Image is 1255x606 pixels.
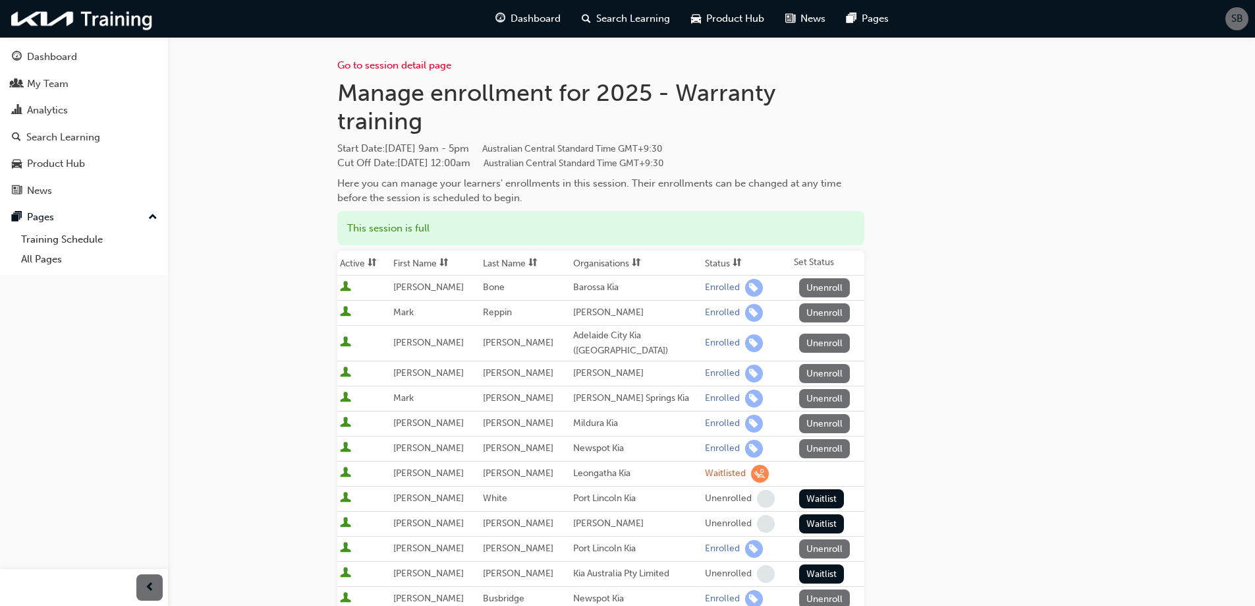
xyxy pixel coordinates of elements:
span: User is active [340,336,351,349]
span: [PERSON_NAME] [393,543,464,554]
a: Go to session detail page [337,59,451,71]
div: Enrolled [705,307,740,319]
button: Unenroll [799,334,851,353]
span: chart-icon [12,105,22,117]
a: Product Hub [5,152,163,176]
div: Enrolled [705,367,740,380]
span: User is active [340,542,351,555]
span: Mark [393,307,414,318]
span: search-icon [12,132,21,144]
a: Training Schedule [16,229,163,250]
span: [PERSON_NAME] [483,392,553,404]
button: Unenroll [799,439,851,458]
span: [PERSON_NAME] [483,442,553,454]
a: pages-iconPages [836,5,899,32]
div: This session is full [337,211,864,246]
button: Pages [5,205,163,229]
span: learningRecordVerb_ENROLL-icon [745,415,763,433]
span: learningRecordVerb_ENROLL-icon [745,390,763,408]
span: User is active [340,306,351,319]
a: Search Learning [5,125,163,150]
div: Analytics [27,103,68,118]
a: Analytics [5,98,163,123]
span: Dashboard [511,11,561,26]
span: User is active [340,517,351,530]
span: Australian Central Standard Time GMT+9:30 [482,143,662,154]
span: guage-icon [495,11,505,27]
button: Unenroll [799,389,851,408]
div: Kia Australia Pty Limited [573,566,700,582]
h1: Manage enrollment for 2025 - Warranty training [337,78,864,136]
div: Port Lincoln Kia [573,541,700,557]
span: up-icon [148,209,157,226]
a: kia-training [7,5,158,32]
div: Mildura Kia [573,416,700,431]
span: sorting-icon [632,258,641,269]
span: learningRecordVerb_ENROLL-icon [745,279,763,297]
button: DashboardMy TeamAnalyticsSearch LearningProduct HubNews [5,42,163,205]
span: Australian Central Standard Time GMT+9:30 [484,158,663,169]
span: User is active [340,442,351,455]
button: Unenroll [799,278,851,297]
div: Here you can manage your learners' enrollments in this session. Their enrollments can be changed ... [337,176,864,206]
a: All Pages [16,249,163,270]
button: Waitlist [799,564,845,584]
a: car-iconProduct Hub [681,5,775,32]
span: [PERSON_NAME] [393,367,464,379]
span: news-icon [785,11,795,27]
div: Waitlisted [705,468,746,480]
div: Barossa Kia [573,280,700,295]
span: learningRecordVerb_ENROLL-icon [745,304,763,322]
span: car-icon [12,158,22,170]
span: learningRecordVerb_ENROLL-icon [745,440,763,458]
span: User is active [340,392,351,405]
span: User is active [340,281,351,294]
div: Newspot Kia [573,441,700,456]
span: sorting-icon [439,258,449,269]
span: [PERSON_NAME] [483,367,553,379]
span: [PERSON_NAME] [393,417,464,429]
span: [PERSON_NAME] [393,518,464,529]
span: sorting-icon [528,258,538,269]
span: White [483,493,507,504]
span: learningRecordVerb_ENROLL-icon [745,365,763,382]
span: sorting-icon [733,258,742,269]
th: Toggle SortBy [480,251,570,276]
th: Toggle SortBy [337,251,391,276]
span: news-icon [12,185,22,197]
div: Unenrolled [705,568,752,580]
div: Search Learning [26,130,100,145]
span: [PERSON_NAME] [483,568,553,579]
div: Enrolled [705,337,740,349]
div: Adelaide City Kia ([GEOGRAPHIC_DATA]) [573,328,700,358]
div: [PERSON_NAME] [573,305,700,320]
span: Bone [483,282,505,293]
div: [PERSON_NAME] Springs Kia [573,391,700,406]
span: Mark [393,392,414,404]
span: [PERSON_NAME] [393,593,464,604]
span: sorting-icon [368,258,377,269]
span: learningRecordVerb_WAITLIST-icon [751,465,769,483]
a: search-iconSearch Learning [571,5,681,32]
span: Search Learning [596,11,670,26]
th: Set Status [791,251,864,276]
span: [PERSON_NAME] [483,518,553,529]
span: Product Hub [706,11,764,26]
span: people-icon [12,78,22,90]
div: Product Hub [27,156,85,171]
button: SB [1225,7,1248,30]
div: Pages [27,210,54,225]
span: Reppin [483,307,512,318]
span: Cut Off Date : [DATE] 12:00am [337,157,663,169]
button: Unenroll [799,303,851,322]
span: pages-icon [12,212,22,224]
button: Unenroll [799,414,851,433]
span: [DATE] 9am - 5pm [385,142,662,154]
span: Start Date : [337,141,864,156]
span: guage-icon [12,51,22,63]
span: [PERSON_NAME] [393,282,464,293]
span: User is active [340,567,351,580]
div: Enrolled [705,442,740,455]
span: learningRecordVerb_NONE-icon [757,515,775,533]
